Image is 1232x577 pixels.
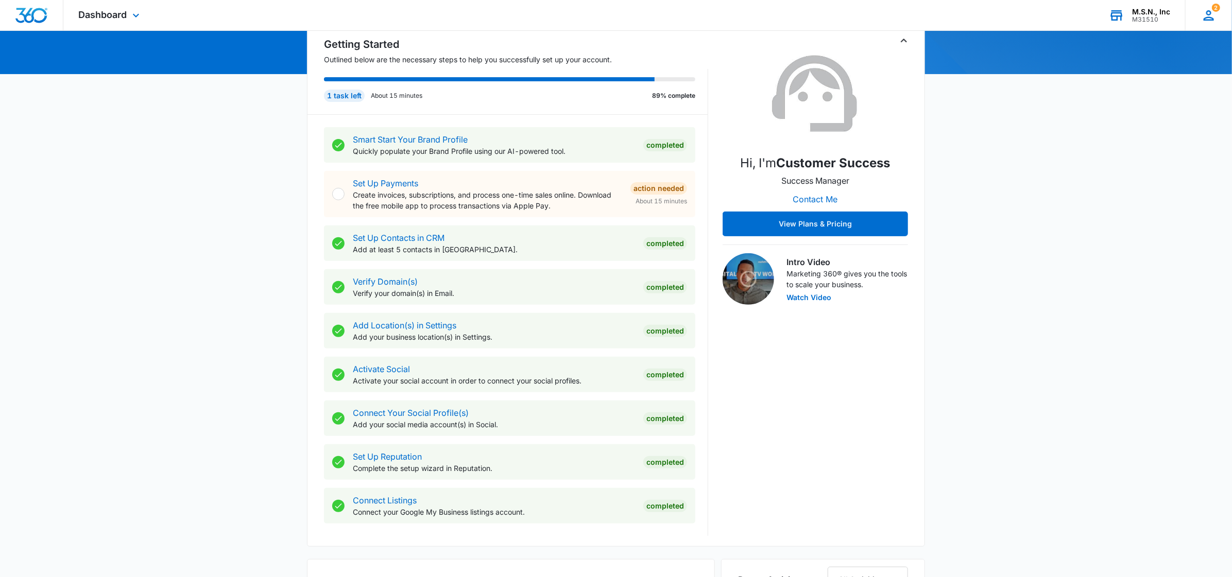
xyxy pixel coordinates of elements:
[764,43,867,146] img: Customer Success
[630,182,687,195] div: Action Needed
[723,212,908,236] button: View Plans & Pricing
[643,500,687,512] div: Completed
[353,244,635,255] p: Add at least 5 contacts in [GEOGRAPHIC_DATA].
[643,237,687,250] div: Completed
[1212,4,1220,12] span: 2
[353,233,444,243] a: Set Up Contacts in CRM
[783,187,848,212] button: Contact Me
[777,155,891,170] strong: Customer Success
[652,91,695,100] p: 89% complete
[353,189,622,211] p: Create invoices, subscriptions, and process one-time sales online. Download the free mobile app t...
[643,456,687,468] div: Completed
[643,325,687,337] div: Completed
[79,9,127,20] span: Dashboard
[898,34,910,47] button: Toggle Collapse
[1212,4,1220,12] div: notifications count
[786,294,831,301] button: Watch Video
[353,451,422,462] a: Set Up Reputation
[353,408,469,418] a: Connect Your Social Profile(s)
[353,288,635,299] p: Verify your domain(s) in Email.
[371,91,422,100] p: About 15 minutes
[786,268,908,290] p: Marketing 360® gives you the tools to scale your business.
[786,256,908,268] h3: Intro Video
[643,139,687,151] div: Completed
[353,364,410,374] a: Activate Social
[723,253,774,305] img: Intro Video
[353,320,456,330] a: Add Location(s) in Settings
[353,146,635,156] p: Quickly populate your Brand Profile using our AI-powered tool.
[353,419,635,430] p: Add your social media account(s) in Social.
[643,412,687,425] div: Completed
[781,174,849,187] p: Success Manager
[353,331,635,342] p: Add your business location(s) in Settings.
[353,134,468,145] a: Smart Start Your Brand Profile
[636,197,687,206] span: About 15 minutes
[324,54,708,65] p: Outlined below are the necessary steps to help you successfully set up your account.
[353,178,418,188] a: Set Up Payments
[353,463,635,474] p: Complete the setup wizard in Reputation.
[643,281,687,293] div: Completed
[353,506,635,517] p: Connect your Google My Business listings account.
[353,276,418,287] a: Verify Domain(s)
[1132,8,1170,16] div: account name
[353,375,635,386] p: Activate your social account in order to connect your social profiles.
[741,154,891,172] p: Hi, I'm
[324,90,365,102] div: 1 task left
[353,495,417,505] a: Connect Listings
[1132,16,1170,23] div: account id
[643,369,687,381] div: Completed
[324,37,708,52] h2: Getting Started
